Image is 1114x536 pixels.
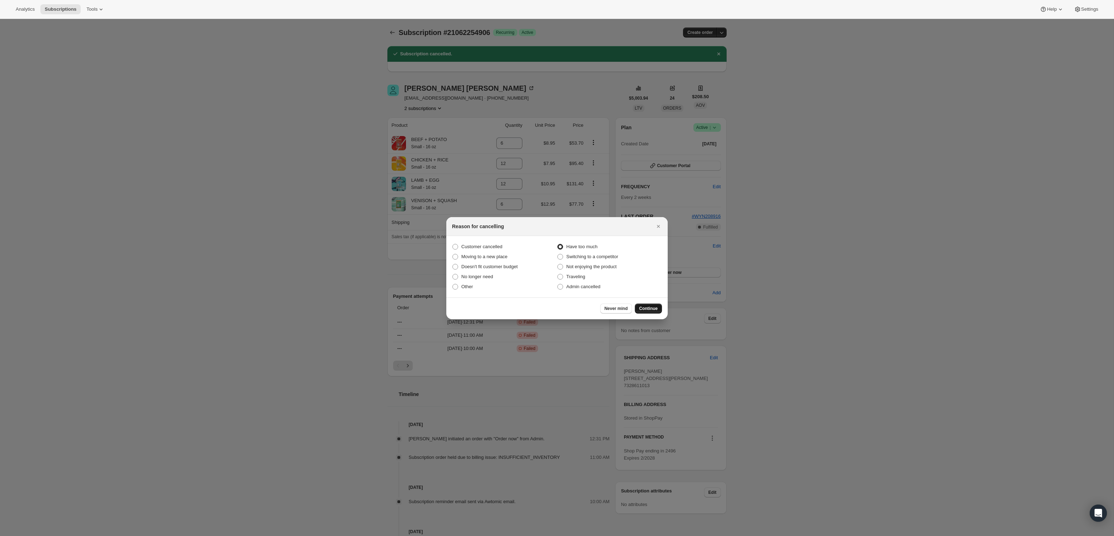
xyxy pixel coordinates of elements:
h2: Reason for cancelling [452,223,504,230]
button: Never mind [600,304,632,314]
button: Settings [1070,4,1103,14]
span: Doesn't fit customer budget [461,264,518,269]
span: Not enjoying the product [566,264,617,269]
span: Continue [639,306,658,311]
span: Traveling [566,274,585,279]
button: Close [653,221,663,231]
button: Analytics [11,4,39,14]
button: Help [1035,4,1068,14]
span: Settings [1081,6,1098,12]
span: Tools [86,6,97,12]
span: Other [461,284,473,289]
span: No longer need [461,274,493,279]
span: Admin cancelled [566,284,600,289]
span: Moving to a new place [461,254,507,259]
span: Never mind [604,306,628,311]
span: Customer cancelled [461,244,502,249]
span: Analytics [16,6,35,12]
button: Continue [635,304,662,314]
button: Subscriptions [40,4,81,14]
div: Open Intercom Messenger [1090,505,1107,522]
span: Subscriptions [45,6,76,12]
span: Have too much [566,244,597,249]
button: Tools [82,4,109,14]
span: Help [1047,6,1057,12]
span: Switching to a competitor [566,254,618,259]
